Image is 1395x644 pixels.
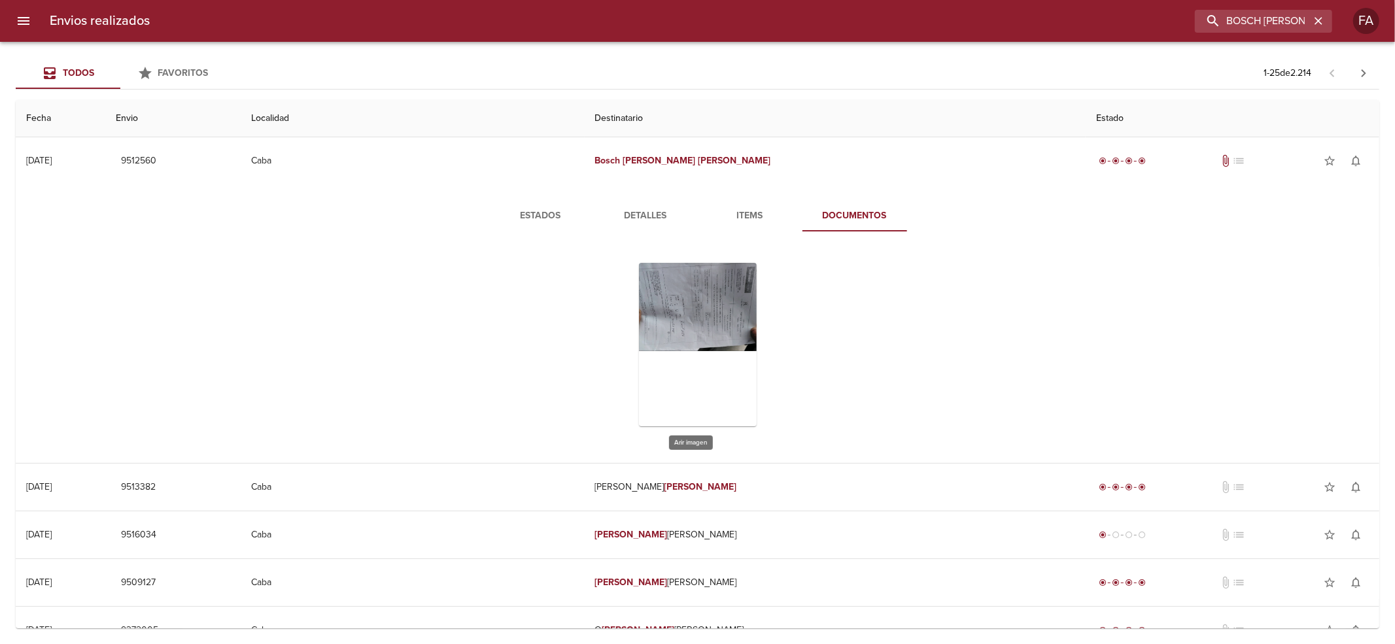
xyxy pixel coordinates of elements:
span: Pagina siguiente [1348,58,1379,89]
span: radio_button_checked [1138,579,1146,586]
span: No tiene documentos adjuntos [1220,624,1233,637]
em: [PERSON_NAME] [595,577,668,588]
div: Entregado [1096,154,1148,167]
em: [PERSON_NAME] [698,155,770,166]
span: radio_button_checked [1138,157,1146,165]
button: Activar notificaciones [1343,148,1369,174]
span: notifications_none [1349,154,1362,167]
button: 9512560 [116,149,162,173]
span: Pagina anterior [1317,66,1348,79]
span: radio_button_checked [1099,579,1107,586]
div: Tabs Envios [16,58,225,89]
button: Activar notificaciones [1343,522,1369,548]
button: 9509127 [116,571,161,595]
span: 9509127 [121,575,156,591]
span: radio_button_checked [1125,157,1133,165]
th: Fecha [16,100,105,137]
span: star_border [1323,576,1336,589]
button: Activar notificaciones [1343,569,1369,596]
span: No tiene documentos adjuntos [1220,528,1233,541]
div: [DATE] [26,577,52,588]
p: 1 - 25 de 2.214 [1264,67,1311,80]
span: radio_button_checked [1112,626,1120,634]
span: radio_button_checked [1138,626,1146,634]
span: star_border [1323,528,1336,541]
span: radio_button_checked [1125,483,1133,491]
th: Envio [105,100,241,137]
span: radio_button_checked [1112,157,1120,165]
span: 9512560 [121,153,156,169]
td: [PERSON_NAME] [585,559,1086,606]
div: [DATE] [26,481,52,492]
span: radio_button_checked [1125,626,1133,634]
button: Activar notificaciones [1343,617,1369,643]
span: star_border [1323,481,1336,494]
h6: Envios realizados [50,10,150,31]
button: menu [8,5,39,37]
span: Documentos [810,208,899,224]
span: star_border [1323,154,1336,167]
span: radio_button_checked [1099,483,1107,491]
div: [DATE] [26,155,52,166]
em: [PERSON_NAME] [623,155,696,166]
td: [PERSON_NAME] [585,464,1086,511]
button: 9513382 [116,475,161,500]
em: [PERSON_NAME] [595,529,668,540]
span: star_border [1323,624,1336,637]
span: radio_button_checked [1138,483,1146,491]
button: 9372005 [116,619,164,643]
div: [DATE] [26,624,52,636]
span: Favoritos [158,67,209,78]
span: 9372005 [121,622,158,639]
span: notifications_none [1349,528,1362,541]
span: No tiene pedido asociado [1233,528,1246,541]
div: Entregado [1096,624,1148,637]
button: Agregar a favoritos [1317,569,1343,596]
span: Todos [63,67,94,78]
button: Agregar a favoritos [1317,522,1343,548]
span: radio_button_unchecked [1138,531,1146,539]
td: Caba [241,137,584,184]
span: No tiene pedido asociado [1233,576,1246,589]
span: 9513382 [121,479,156,496]
button: 9516034 [116,523,162,547]
span: radio_button_checked [1112,483,1120,491]
span: radio_button_checked [1112,579,1120,586]
span: No tiene pedido asociado [1233,154,1246,167]
th: Destinatario [585,100,1086,137]
span: Tiene documentos adjuntos [1220,154,1233,167]
button: Agregar a favoritos [1317,474,1343,500]
span: notifications_none [1349,624,1362,637]
td: Caba [241,559,584,606]
em: [PERSON_NAME] [602,624,675,636]
span: 9516034 [121,527,156,543]
div: Tabs detalle de guia [489,200,907,231]
span: radio_button_checked [1099,531,1107,539]
span: radio_button_checked [1125,579,1133,586]
span: radio_button_unchecked [1112,531,1120,539]
span: radio_button_checked [1099,157,1107,165]
span: No tiene pedido asociado [1233,481,1246,494]
span: Items [706,208,795,224]
span: radio_button_checked [1099,626,1107,634]
span: radio_button_unchecked [1125,531,1133,539]
td: Caba [241,511,584,558]
input: buscar [1195,10,1310,33]
span: notifications_none [1349,481,1362,494]
em: Bosch [595,155,621,166]
span: No tiene documentos adjuntos [1220,481,1233,494]
div: FA [1353,8,1379,34]
button: Agregar a favoritos [1317,617,1343,643]
span: Detalles [601,208,690,224]
th: Estado [1086,100,1379,137]
button: Agregar a favoritos [1317,148,1343,174]
td: Caba [241,464,584,511]
td: [PERSON_NAME] [585,511,1086,558]
button: Activar notificaciones [1343,474,1369,500]
th: Localidad [241,100,584,137]
span: Estados [496,208,585,224]
span: notifications_none [1349,576,1362,589]
span: No tiene documentos adjuntos [1220,576,1233,589]
div: [DATE] [26,529,52,540]
span: No tiene pedido asociado [1233,624,1246,637]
